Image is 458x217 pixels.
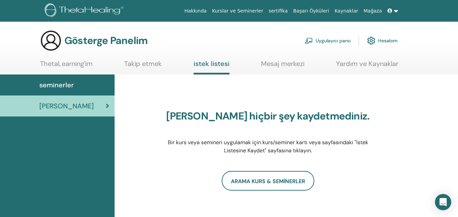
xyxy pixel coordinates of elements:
[291,5,332,17] a: Başarı Öyküleri
[367,35,375,46] img: cog.svg
[261,59,304,68] font: Mesaj merkezi
[367,33,398,48] a: Hesabım
[124,59,162,68] font: Takip etmek
[194,60,230,74] a: istek listesi
[168,139,368,154] font: Bir kurs veya semineri uygulamak için kurs/seminer kartı veya sayfasındaki "İstek Listesine Kayde...
[336,60,398,73] a: Yardım ve Kaynaklar
[40,60,93,73] a: ThetaLearning'im
[316,38,351,44] font: Uygulayıcı pano
[39,102,94,110] font: [PERSON_NAME]
[222,171,314,191] a: ARAMA KURS & SEMİNERLER
[182,5,210,17] a: Hakkında
[45,3,126,19] img: logo.png
[435,194,451,210] div: Open Intercom Messenger
[361,5,384,17] a: Mağaza
[40,30,62,51] img: generic-user-icon.jpg
[39,81,74,89] font: seminerler
[293,8,329,14] font: Başarı Öyküleri
[166,109,370,123] font: [PERSON_NAME] hiçbir şey kaydetmediniz.
[363,8,382,14] font: Mağaza
[305,33,351,48] a: Uygulayıcı pano
[212,8,263,14] font: Kurslar ve Seminerler
[332,5,361,17] a: Kaynaklar
[124,60,162,73] a: Takip etmek
[336,59,398,68] font: Yardım ve Kaynaklar
[305,38,313,44] img: chalkboard-teacher.svg
[40,59,93,68] font: ThetaLearning'im
[184,8,207,14] font: Hakkında
[378,38,398,44] font: Hesabım
[266,5,290,17] a: sertifika
[64,34,147,47] font: Gösterge Panelim
[268,8,287,14] font: sertifika
[209,5,266,17] a: Kurslar ve Seminerler
[261,60,304,73] a: Mesaj merkezi
[194,59,230,68] font: istek listesi
[335,8,358,14] font: Kaynaklar
[231,178,305,185] font: ARAMA KURS & SEMİNERLER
